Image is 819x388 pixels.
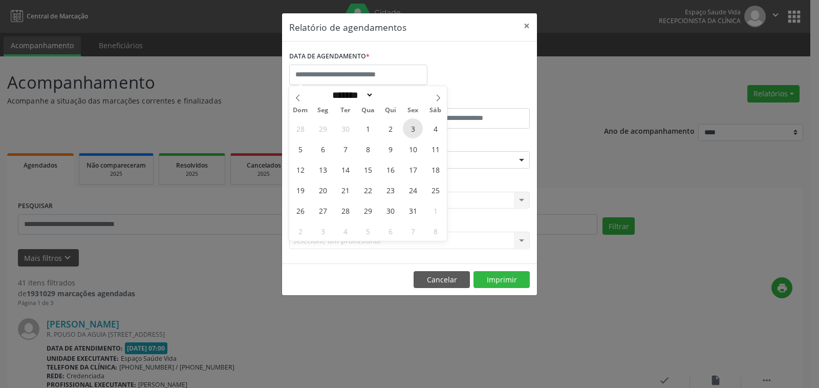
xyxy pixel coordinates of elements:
label: DATA DE AGENDAMENTO [289,49,370,65]
span: Setembro 30, 2025 [335,118,355,138]
span: Outubro 17, 2025 [403,159,423,179]
span: Outubro 12, 2025 [290,159,310,179]
span: Outubro 29, 2025 [358,200,378,220]
span: Outubro 7, 2025 [335,139,355,159]
span: Outubro 9, 2025 [380,139,400,159]
span: Outubro 2, 2025 [380,118,400,138]
span: Outubro 5, 2025 [290,139,310,159]
span: Novembro 4, 2025 [335,221,355,241]
span: Novembro 8, 2025 [425,221,445,241]
select: Month [329,90,374,100]
span: Ter [334,107,357,114]
span: Setembro 29, 2025 [313,118,333,138]
span: Novembro 2, 2025 [290,221,310,241]
span: Outubro 25, 2025 [425,180,445,200]
span: Novembro 3, 2025 [313,221,333,241]
span: Outubro 31, 2025 [403,200,423,220]
span: Sex [402,107,424,114]
span: Outubro 22, 2025 [358,180,378,200]
span: Outubro 4, 2025 [425,118,445,138]
label: ATÉ [412,92,530,108]
span: Outubro 21, 2025 [335,180,355,200]
span: Outubro 1, 2025 [358,118,378,138]
span: Seg [312,107,334,114]
span: Outubro 13, 2025 [313,159,333,179]
span: Outubro 27, 2025 [313,200,333,220]
span: Qui [379,107,402,114]
span: Outubro 19, 2025 [290,180,310,200]
span: Qua [357,107,379,114]
span: Outubro 28, 2025 [335,200,355,220]
span: Outubro 26, 2025 [290,200,310,220]
input: Year [374,90,407,100]
span: Outubro 15, 2025 [358,159,378,179]
span: Outubro 14, 2025 [335,159,355,179]
span: Novembro 7, 2025 [403,221,423,241]
span: Outubro 11, 2025 [425,139,445,159]
span: Outubro 16, 2025 [380,159,400,179]
span: Novembro 5, 2025 [358,221,378,241]
span: Outubro 3, 2025 [403,118,423,138]
span: Outubro 8, 2025 [358,139,378,159]
span: Setembro 28, 2025 [290,118,310,138]
h5: Relatório de agendamentos [289,21,406,34]
span: Novembro 1, 2025 [425,200,445,220]
span: Outubro 23, 2025 [380,180,400,200]
span: Outubro 30, 2025 [380,200,400,220]
span: Outubro 10, 2025 [403,139,423,159]
span: Outubro 24, 2025 [403,180,423,200]
span: Sáb [424,107,447,114]
span: Outubro 20, 2025 [313,180,333,200]
span: Novembro 6, 2025 [380,221,400,241]
span: Dom [289,107,312,114]
span: Outubro 6, 2025 [313,139,333,159]
button: Close [516,13,537,38]
button: Imprimir [473,271,530,289]
span: Outubro 18, 2025 [425,159,445,179]
button: Cancelar [414,271,470,289]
